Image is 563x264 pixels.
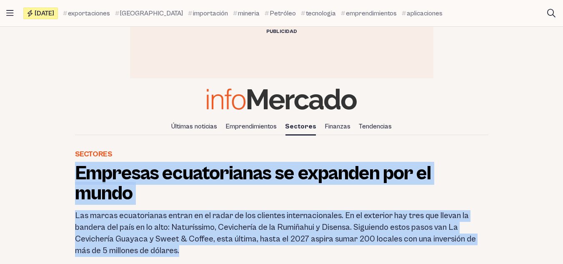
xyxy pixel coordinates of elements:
[346,8,397,18] span: emprendimientos
[282,119,320,133] a: Sectores
[306,8,336,18] span: tecnologia
[207,88,357,110] img: Infomercado Ecuador logo
[238,8,260,18] span: mineria
[222,119,280,133] a: Emprendimientos
[402,8,443,18] a: aplicaciones
[188,8,228,18] a: importación
[120,8,183,18] span: [GEOGRAPHIC_DATA]
[75,210,488,257] h2: Las marcas ecuatorianas entran en el radar de los clientes internacionales. En el exterior hay tr...
[168,119,220,133] a: Últimas noticias
[35,10,54,17] span: [DATE]
[115,8,183,18] a: [GEOGRAPHIC_DATA]
[341,8,397,18] a: emprendimientos
[407,8,443,18] span: aplicaciones
[193,8,228,18] span: importación
[355,119,395,133] a: Tendencias
[321,119,354,133] a: Finanzas
[75,163,488,204] h1: Empresas ecuatorianas se expanden por el mundo
[130,39,433,76] iframe: Advertisement
[130,27,433,37] div: Publicidad
[301,8,336,18] a: tecnologia
[63,8,110,18] a: exportaciones
[68,8,110,18] span: exportaciones
[270,8,296,18] span: Petróleo
[75,148,113,160] a: Sectores
[233,8,260,18] a: mineria
[265,8,296,18] a: Petróleo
